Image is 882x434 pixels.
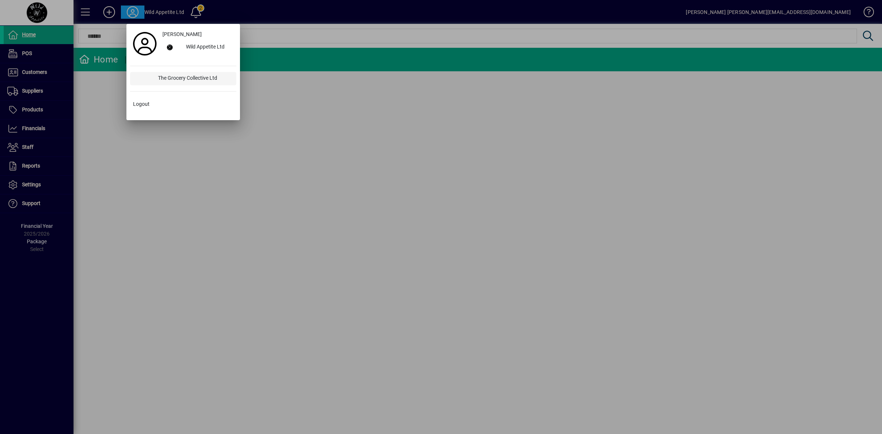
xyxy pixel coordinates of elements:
div: Wild Appetite Ltd [180,41,236,54]
span: Logout [133,100,150,108]
div: The Grocery Collective Ltd [152,72,236,85]
a: [PERSON_NAME] [159,28,236,41]
button: The Grocery Collective Ltd [130,72,236,85]
button: Logout [130,97,236,111]
button: Wild Appetite Ltd [159,41,236,54]
span: [PERSON_NAME] [162,31,202,38]
a: Profile [130,37,159,50]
